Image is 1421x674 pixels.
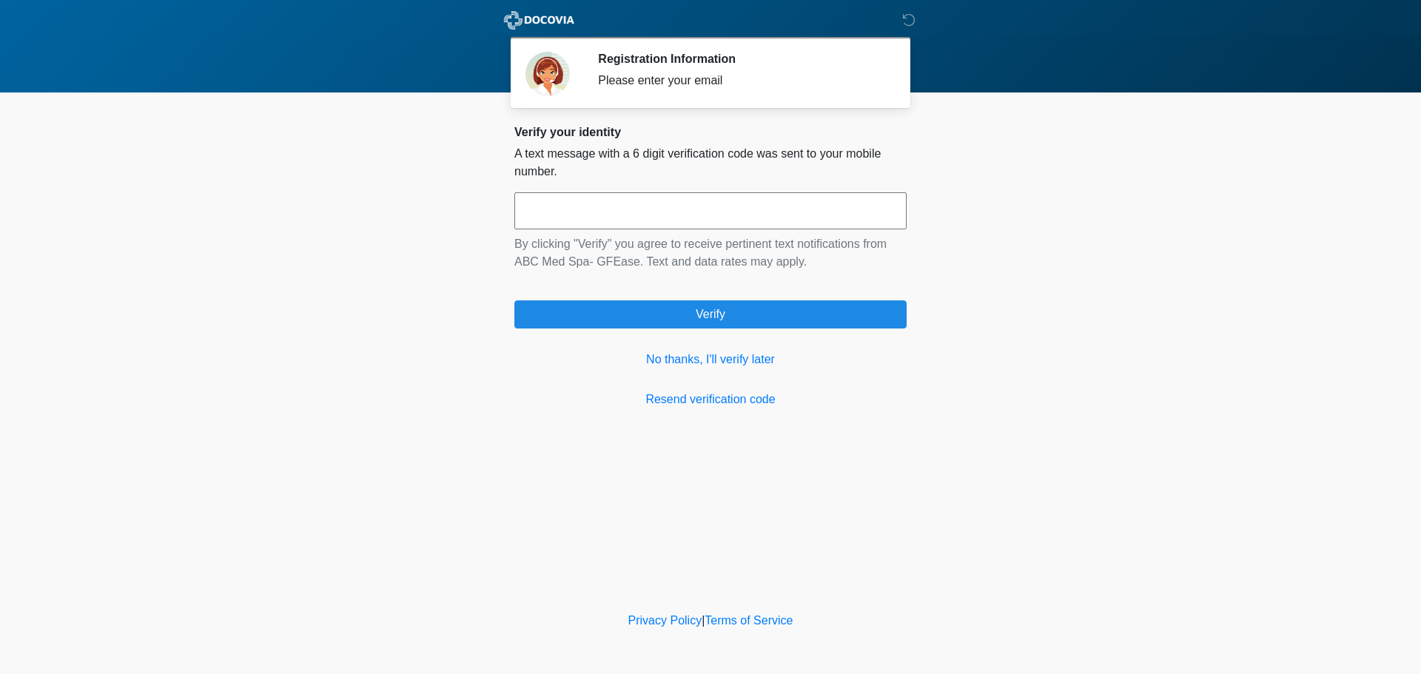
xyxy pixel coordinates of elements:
[514,300,907,328] button: Verify
[525,52,570,96] img: Agent Avatar
[514,235,907,271] p: By clicking "Verify" you agree to receive pertinent text notifications from ABC Med Spa- GFEase. ...
[514,145,907,181] p: A text message with a 6 digit verification code was sent to your mobile number.
[628,614,702,627] a: Privacy Policy
[514,125,907,139] h2: Verify your identity
[702,614,705,627] a: |
[598,52,884,66] h2: Registration Information
[500,11,579,30] img: ABC Med Spa- GFEase Logo
[514,351,907,368] a: No thanks, I'll verify later
[514,391,907,408] a: Resend verification code
[598,72,884,90] div: Please enter your email
[705,614,793,627] a: Terms of Service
